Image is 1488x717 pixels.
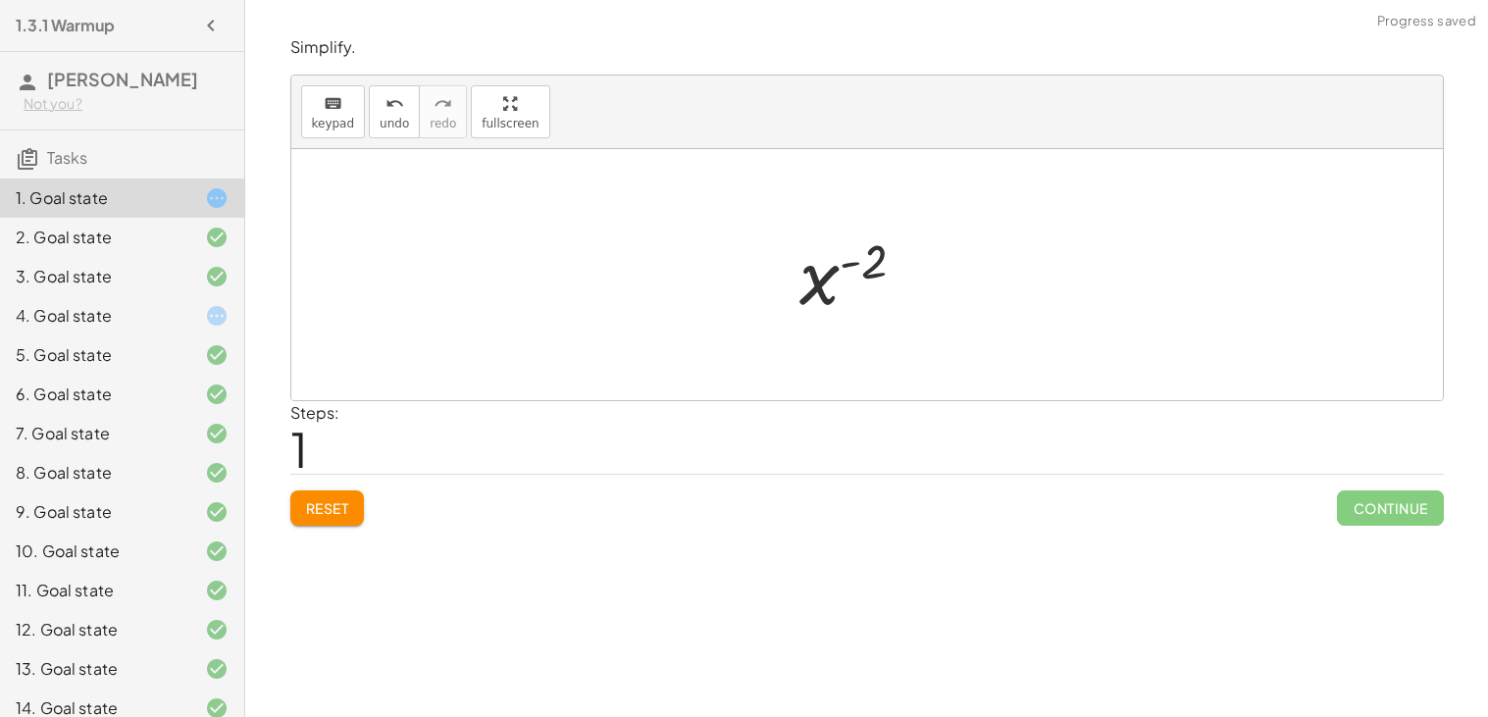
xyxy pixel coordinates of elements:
button: redoredo [419,85,467,138]
div: 6. Goal state [16,383,174,406]
div: 3. Goal state [16,265,174,288]
i: Task finished and correct. [205,500,229,524]
i: Task finished and correct. [205,383,229,406]
div: 8. Goal state [16,461,174,485]
i: redo [434,92,452,116]
span: fullscreen [482,117,539,130]
div: 2. Goal state [16,226,174,249]
div: 10. Goal state [16,539,174,563]
button: keyboardkeypad [301,85,366,138]
p: Simplify. [290,36,1444,59]
span: Reset [306,499,349,517]
button: fullscreen [471,85,549,138]
span: keypad [312,117,355,130]
div: 11. Goal state [16,579,174,602]
span: Progress saved [1377,12,1476,31]
i: Task finished and correct. [205,618,229,641]
button: undoundo [369,85,420,138]
div: 1. Goal state [16,186,174,210]
i: Task finished and correct. [205,579,229,602]
h4: 1.3.1 Warmup [16,14,115,37]
div: 13. Goal state [16,657,174,681]
i: Task finished and correct. [205,422,229,445]
span: redo [430,117,456,130]
i: Task finished and correct. [205,539,229,563]
i: Task finished and correct. [205,226,229,249]
div: Not you? [24,94,229,114]
span: 1 [290,419,308,479]
i: Task started. [205,304,229,328]
i: undo [385,92,404,116]
div: 9. Goal state [16,500,174,524]
i: Task finished and correct. [205,343,229,367]
i: Task finished and correct. [205,657,229,681]
span: undo [380,117,409,130]
i: keyboard [324,92,342,116]
div: 12. Goal state [16,618,174,641]
i: Task finished and correct. [205,265,229,288]
div: 4. Goal state [16,304,174,328]
i: Task started. [205,186,229,210]
button: Reset [290,490,365,526]
div: 5. Goal state [16,343,174,367]
i: Task finished and correct. [205,461,229,485]
div: 7. Goal state [16,422,174,445]
span: Tasks [47,147,87,168]
span: [PERSON_NAME] [47,68,198,90]
label: Steps: [290,402,339,423]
